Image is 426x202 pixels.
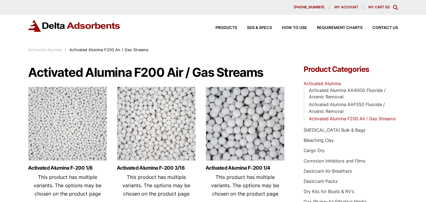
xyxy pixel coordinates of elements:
span: How to Use [282,26,307,30]
a: SDS & SPECS [237,26,272,30]
a: Desiccant Air Breathers [304,168,352,174]
h4: Product Categories [304,66,398,73]
a: Activated Alumina F-200 1/4 [206,165,285,171]
a: Activated Alumina F-200 3/16 [117,165,196,171]
h1: Activated Alumina F200 Air / Gas Streams [28,66,285,79]
a: Bleaching Clay [304,138,334,143]
span: 0 [386,5,388,9]
a: Activated Alumina AA400G Fluoride / Arsenic Removal [309,88,386,100]
a: My Cart (0) [368,5,390,9]
span: SDS & SPECS [247,26,272,30]
span: This product has multiple variants. The options may be chosen on the product page [211,174,279,197]
a: How to Use [272,26,307,30]
a: Corrosion Inhibitors and Films [304,158,366,163]
a: Activated Alumina [304,81,341,86]
a: My account [330,5,363,10]
span: Products [215,26,237,30]
a: [PHONE_NUMBER] [289,5,330,10]
span: My account [334,6,358,9]
a: Activated Alumina F-200 1/8 [28,165,107,171]
span: [PHONE_NUMBER] [294,6,324,9]
img: Delta Adsorbents [28,20,121,32]
span: This product has multiple variants. The options may be chosen on the product page [34,174,101,197]
a: Activated Alumina F200 Air / Gas Streams [309,116,396,121]
a: Products [206,26,237,30]
span: Activated Alumina F200 Air / Gas Streams [69,47,149,52]
a: Cargo Dry [304,148,325,153]
a: Requirement Charts [307,26,363,30]
span: This product has multiple variants. The options may be chosen on the product page [122,174,190,197]
a: Desiccant Packs [304,179,338,184]
span: : [65,47,66,52]
a: [MEDICAL_DATA] Bulk & Bags [304,127,366,133]
span: Contact Us [372,26,398,30]
span: Requirement Charts [317,26,363,30]
a: Activated Alumina [28,47,62,52]
a: Activated Alumina AAFS50 Fluoride / Arsenic Removal [309,102,385,114]
a: Contact Us [363,26,398,30]
div: Toggle Modal Content [393,5,398,10]
a: Dry Kits for Boats & RV's [304,189,354,194]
